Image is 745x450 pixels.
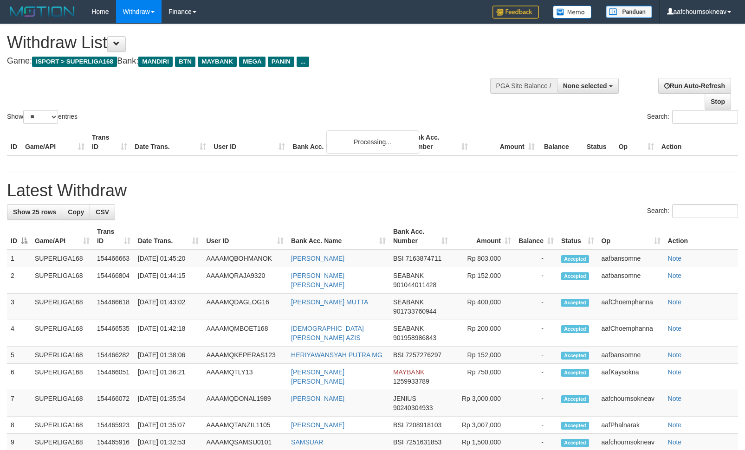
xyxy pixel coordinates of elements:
[268,57,294,67] span: PANIN
[88,129,131,155] th: Trans ID
[134,417,202,434] td: [DATE] 01:35:07
[553,6,592,19] img: Button%20Memo.svg
[96,208,109,216] span: CSV
[93,294,134,320] td: 154466618
[134,390,202,417] td: [DATE] 01:35:54
[7,347,31,364] td: 5
[452,390,515,417] td: Rp 3,000,000
[583,129,615,155] th: Status
[561,352,589,360] span: Accepted
[239,57,266,67] span: MEGA
[668,272,682,279] a: Note
[393,438,404,446] span: BSI
[326,130,419,154] div: Processing...
[393,351,404,359] span: BSI
[606,6,652,18] img: panduan.png
[393,404,433,411] span: Copy 90240304933 to clipboard
[705,94,731,109] a: Stop
[31,223,93,250] th: Game/API: activate to sort column ascending
[515,320,557,347] td: -
[93,364,134,390] td: 154466051
[93,250,134,267] td: 154466663
[7,223,31,250] th: ID: activate to sort column descending
[598,223,664,250] th: Op: activate to sort column ascending
[515,364,557,390] td: -
[452,294,515,320] td: Rp 400,000
[393,298,424,306] span: SEABANK
[561,255,589,263] span: Accepted
[393,281,436,289] span: Copy 901044011428 to clipboard
[7,417,31,434] td: 8
[202,320,287,347] td: AAAAMQMBOET168
[538,129,583,155] th: Balance
[393,334,436,341] span: Copy 901958986843 to clipboard
[175,57,195,67] span: BTN
[393,378,429,385] span: Copy 1259933789 to clipboard
[672,110,738,124] input: Search:
[202,347,287,364] td: AAAAMQKEPERAS123
[557,78,619,94] button: None selected
[202,364,287,390] td: AAAAMQTLY13
[561,272,589,280] span: Accepted
[93,417,134,434] td: 154465923
[598,250,664,267] td: aafbansomne
[452,364,515,390] td: Rp 750,000
[490,78,557,94] div: PGA Site Balance /
[93,267,134,294] td: 154466804
[668,325,682,332] a: Note
[291,438,323,446] a: SAMSUAR
[668,395,682,402] a: Note
[68,208,84,216] span: Copy
[405,351,441,359] span: Copy 7257276297 to clipboard
[7,110,78,124] label: Show entries
[405,255,441,262] span: Copy 7163874711 to clipboard
[472,129,538,155] th: Amount
[7,129,21,155] th: ID
[404,129,471,155] th: Bank Acc. Number
[668,255,682,262] a: Note
[393,255,404,262] span: BSI
[202,417,287,434] td: AAAAMQTANZIL1105
[131,129,210,155] th: Date Trans.
[31,267,93,294] td: SUPERLIGA168
[202,223,287,250] th: User ID: activate to sort column ascending
[515,390,557,417] td: -
[210,129,289,155] th: User ID
[23,110,58,124] select: Showentries
[557,223,598,250] th: Status: activate to sort column ascending
[90,204,115,220] a: CSV
[21,129,88,155] th: Game/API
[31,364,93,390] td: SUPERLIGA168
[668,438,682,446] a: Note
[452,250,515,267] td: Rp 803,000
[202,267,287,294] td: AAAAMQRAJA9320
[598,267,664,294] td: aafbansomne
[291,255,344,262] a: [PERSON_NAME]
[134,223,202,250] th: Date Trans.: activate to sort column ascending
[291,298,368,306] a: [PERSON_NAME] MUTTA
[393,368,424,376] span: MAYBANK
[134,347,202,364] td: [DATE] 01:38:06
[297,57,309,67] span: ...
[31,390,93,417] td: SUPERLIGA168
[7,181,738,200] h1: Latest Withdraw
[393,272,424,279] span: SEABANK
[658,129,738,155] th: Action
[134,294,202,320] td: [DATE] 01:43:02
[515,417,557,434] td: -
[515,223,557,250] th: Balance: activate to sort column ascending
[202,294,287,320] td: AAAAMQDAGLOG16
[668,298,682,306] a: Note
[598,320,664,347] td: aafChoemphanna
[561,439,589,447] span: Accepted
[7,33,487,52] h1: Withdraw List
[291,272,344,289] a: [PERSON_NAME] [PERSON_NAME]
[134,320,202,347] td: [DATE] 01:42:18
[393,421,404,429] span: BSI
[138,57,173,67] span: MANDIRI
[134,267,202,294] td: [DATE] 01:44:15
[291,395,344,402] a: [PERSON_NAME]
[393,395,416,402] span: JENIUS
[563,82,607,90] span: None selected
[561,325,589,333] span: Accepted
